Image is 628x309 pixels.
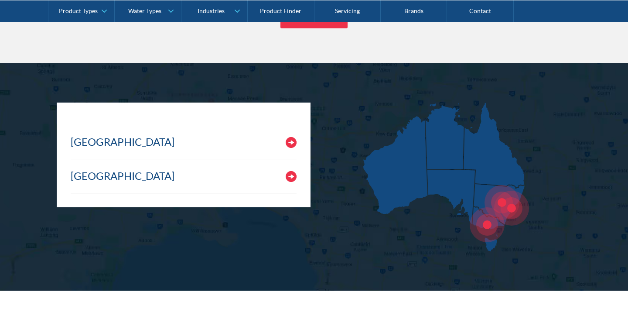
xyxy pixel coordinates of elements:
[363,103,526,251] img: Australia
[71,170,174,182] h3: [GEOGRAPHIC_DATA]
[71,125,297,159] a: [GEOGRAPHIC_DATA]
[198,7,225,14] div: Industries
[128,7,161,14] div: Water Types
[59,7,98,14] div: Product Types
[71,159,297,193] a: [GEOGRAPHIC_DATA]
[71,136,174,148] h3: [GEOGRAPHIC_DATA]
